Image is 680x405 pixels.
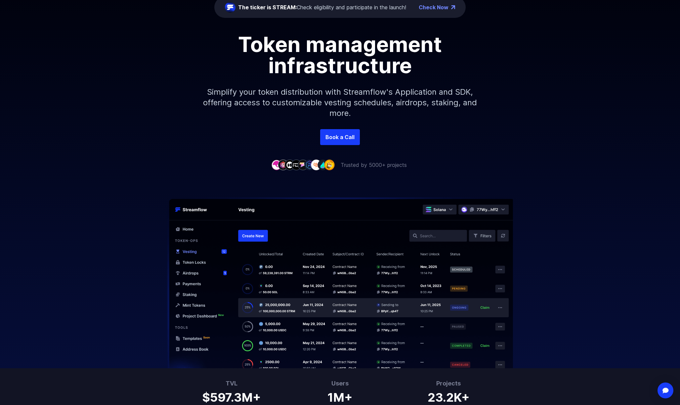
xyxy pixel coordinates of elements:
img: company-9 [324,160,335,170]
img: streamflow-logo-circle.png [225,2,235,13]
img: company-5 [298,160,308,170]
h1: Token management infrastructure [191,34,489,76]
p: Trusted by 5000+ projects [341,161,407,169]
img: company-7 [311,160,321,170]
div: Open Intercom Messenger [658,382,673,398]
h3: TVL [202,379,261,388]
img: company-8 [318,160,328,170]
img: company-1 [271,160,282,170]
img: top-right-arrow.png [451,5,455,9]
span: The ticker is STREAM: [238,4,297,11]
img: company-4 [291,160,302,170]
img: Hero Image [128,197,552,368]
img: company-6 [304,160,315,170]
a: Book a Call [320,129,360,145]
div: Check eligibility and participate in the launch! [238,3,406,11]
img: company-3 [284,160,295,170]
h1: 1M+ [327,388,353,404]
h3: Users [327,379,353,388]
h3: Projects [428,379,470,388]
p: Simplify your token distribution with Streamflow's Application and SDK, offering access to custom... [198,76,482,129]
h1: 23.2K+ [428,388,470,404]
img: company-2 [278,160,288,170]
h1: $597.3M+ [202,388,261,404]
a: Check Now [419,3,448,11]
